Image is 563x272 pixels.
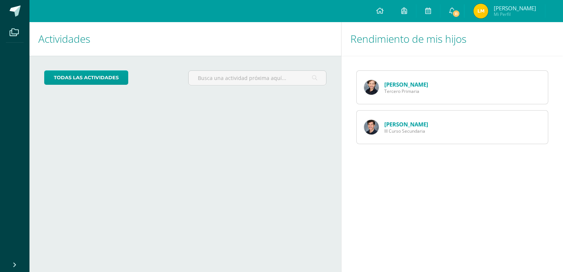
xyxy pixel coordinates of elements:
input: Busca una actividad próxima aquí... [189,71,326,85]
span: III Curso Secundaria [384,128,428,134]
span: 11 [452,10,460,18]
img: a85ebbaad1c43fc03e9d8dd003bb4ece.png [364,80,379,95]
a: [PERSON_NAME] [384,121,428,128]
span: [PERSON_NAME] [494,4,536,12]
span: Tercero Primaria [384,88,428,94]
img: 4c5e39d53785485757e08ed94fded3d5.png [364,120,379,135]
span: Mi Perfil [494,11,536,17]
h1: Rendimiento de mis hijos [350,22,554,56]
a: todas las Actividades [44,70,128,85]
h1: Actividades [38,22,332,56]
a: [PERSON_NAME] [384,81,428,88]
img: 5bb1a0c3b3d43850c874b74dd64a57a3.png [473,4,488,18]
